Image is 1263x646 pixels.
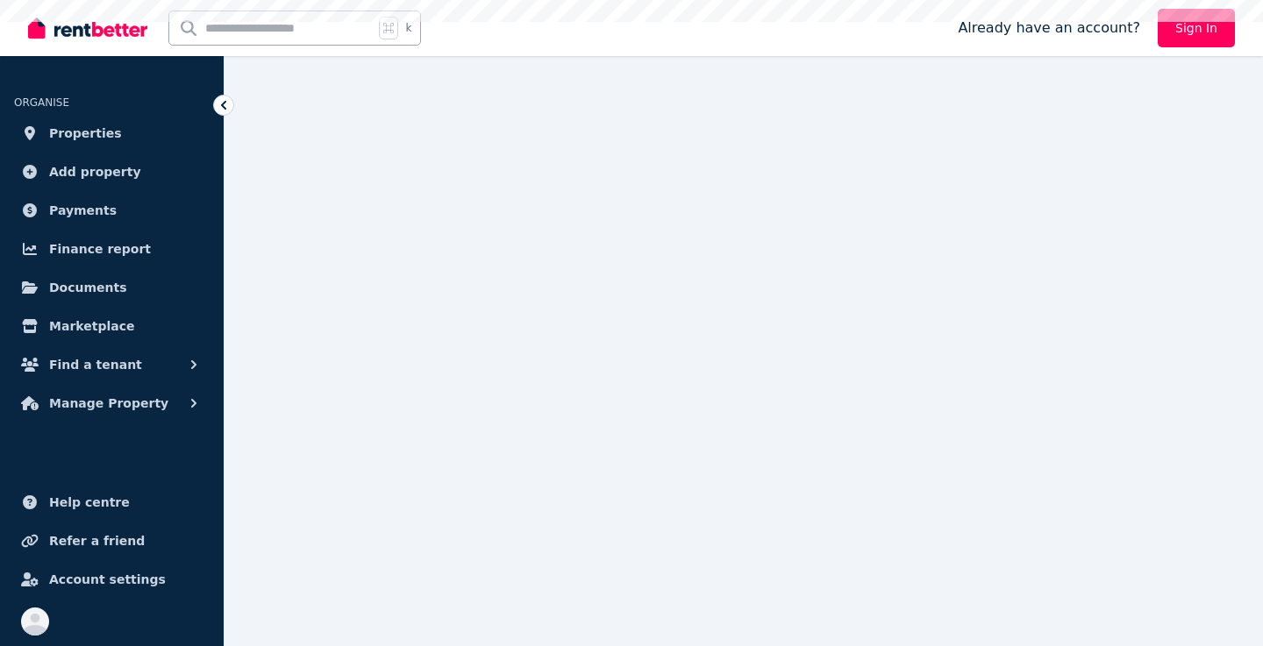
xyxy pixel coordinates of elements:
span: Add property [49,161,141,182]
a: Finance report [14,231,210,266]
a: Refer a friend [14,523,210,558]
span: Properties [49,123,122,144]
button: Find a tenant [14,347,210,382]
a: Payments [14,193,210,228]
a: Marketplace [14,309,210,344]
span: k [405,21,411,35]
span: Marketplace [49,316,134,337]
span: Account settings [49,569,166,590]
a: Properties [14,116,210,151]
a: Help centre [14,485,210,520]
span: Payments [49,200,117,221]
a: Account settings [14,562,210,597]
a: Sign In [1158,9,1235,47]
a: Add property [14,154,210,189]
span: Finance report [49,238,151,259]
span: Refer a friend [49,530,145,551]
img: RentBetter [28,15,147,41]
a: Documents [14,270,210,305]
span: Help centre [49,492,130,513]
span: Documents [49,277,127,298]
span: Already have an account? [958,18,1140,39]
button: Manage Property [14,386,210,421]
span: Find a tenant [49,354,142,375]
span: ORGANISE [14,96,69,109]
span: Manage Property [49,393,168,414]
